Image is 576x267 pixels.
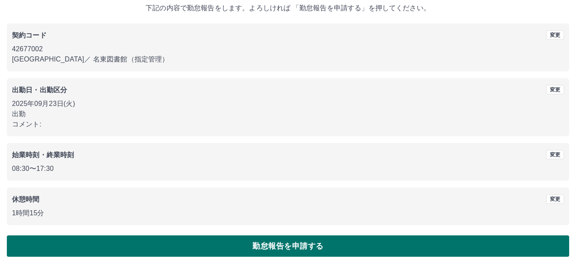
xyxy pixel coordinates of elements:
[12,32,47,39] b: 契約コード
[12,109,564,119] p: 出勤
[12,86,67,94] b: 出勤日・出勤区分
[546,30,564,40] button: 変更
[7,235,569,257] button: 勤怠報告を申請する
[12,196,40,203] b: 休憩時間
[12,44,564,54] p: 42677002
[12,119,564,129] p: コメント:
[12,99,564,109] p: 2025年09月23日(火)
[12,208,564,218] p: 1時間15分
[546,85,564,94] button: 変更
[546,150,564,159] button: 変更
[12,54,564,65] p: [GEOGRAPHIC_DATA] ／ 名東図書館（指定管理）
[7,3,569,13] p: 下記の内容で勤怠報告をします。よろしければ 「勤怠報告を申請する」を押してください。
[546,194,564,204] button: 変更
[12,151,74,158] b: 始業時刻・終業時刻
[12,164,564,174] p: 08:30 〜 17:30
